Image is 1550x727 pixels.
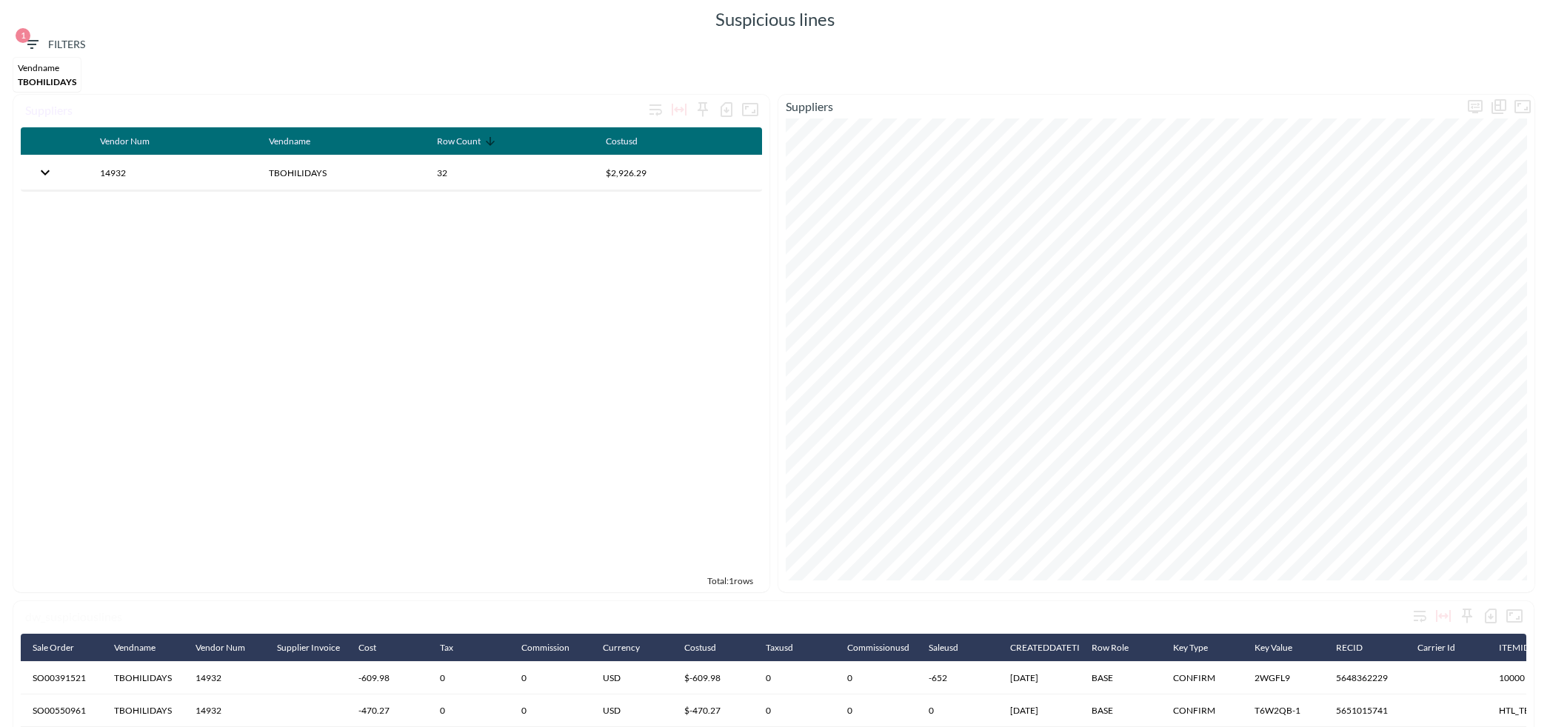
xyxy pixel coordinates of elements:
[738,98,762,121] button: Fullscreen
[269,133,330,150] span: Vendname
[16,28,30,43] span: 1
[684,639,735,657] span: Costusd
[1255,639,1312,657] span: Key Value
[358,639,395,657] span: Cost
[1080,694,1161,727] th: BASE
[184,662,265,694] th: 14932
[1432,604,1455,628] div: Toggle table layout between fixed and auto (default: auto)
[917,662,998,694] th: -652
[521,639,569,657] div: Commission
[33,160,58,185] button: expand row
[347,694,428,727] th: -470.27
[437,133,481,150] div: Row Count
[102,694,184,727] th: TBOHILIDAYS
[754,694,835,727] th: 0
[1487,95,1511,118] div: Show as…
[672,694,754,727] th: $-470.27
[88,155,257,190] th: 14932
[428,662,510,694] th: 0
[102,662,184,694] th: TBOHILIDAYS
[114,639,175,657] span: Vendname
[998,694,1080,727] th: 23/07/2024
[347,662,428,694] th: -609.98
[1499,639,1530,657] div: ITEMID
[1417,639,1474,657] span: Carrier Id
[17,31,91,58] button: 1Filters
[603,639,640,657] div: Currency
[100,133,169,150] span: Vendor Num
[672,662,754,694] th: $-609.98
[1243,662,1324,694] th: 2WGFL9
[835,694,917,727] th: 0
[591,694,672,727] th: USD
[847,639,909,657] div: Commissionusd
[766,639,812,657] span: Taxusd
[1324,662,1406,694] th: 5648362229
[1408,604,1432,628] div: Wrap text
[33,639,74,657] div: Sale Order
[521,639,589,657] span: Commission
[1499,639,1549,657] span: ITEMID
[277,639,340,657] div: Supplier Invoice
[1417,639,1455,657] div: Carrier Id
[1463,95,1487,118] button: more
[18,62,76,73] div: Vendname
[594,155,763,190] th: $2,926.29
[33,639,93,657] span: Sale Order
[644,98,667,121] div: Wrap text
[21,662,102,694] th: SO00391521
[21,694,102,727] th: SO00550961
[1243,694,1324,727] th: T6W2QB-1
[277,639,359,657] span: Supplier Invoice
[606,133,638,150] div: Costusd
[25,609,1408,623] div: dw_suspiciouslines
[691,98,715,121] div: Sticky left columns: 0
[1463,95,1487,118] span: Display settings
[766,639,793,657] div: Taxusd
[998,662,1080,694] th: 29/01/2023
[667,98,691,121] div: Toggle table layout between fixed and auto (default: auto)
[754,662,835,694] th: 0
[1455,604,1479,628] div: Sticky left columns: 0
[440,639,472,657] span: Tax
[1324,694,1406,727] th: 5651015741
[603,639,659,657] span: Currency
[929,639,978,657] span: Saleusd
[1161,694,1243,727] th: CONFIRM
[1092,639,1129,657] div: Row Role
[18,76,76,87] span: TBOHILIDAYS
[1010,639,1093,657] div: CREATEDDATETIME
[510,694,591,727] th: 0
[114,639,156,657] div: Vendname
[428,694,510,727] th: 0
[269,133,310,150] div: Vendname
[196,639,245,657] div: Vendor Num
[929,639,958,657] div: Saleusd
[510,662,591,694] th: 0
[715,7,835,31] h5: Suspicious lines
[1255,639,1292,657] div: Key Value
[1010,639,1112,657] span: CREATEDDATETIME
[437,133,500,150] span: Row Count
[835,662,917,694] th: 0
[917,694,998,727] th: 0
[1511,95,1534,118] button: Fullscreen
[684,639,716,657] div: Costusd
[196,639,264,657] span: Vendor Num
[1336,639,1382,657] span: RECID
[1503,604,1526,628] button: Fullscreen
[1092,639,1148,657] span: Row Role
[1336,639,1363,657] div: RECID
[707,575,753,586] span: Total: 1 rows
[591,662,672,694] th: USD
[1080,662,1161,694] th: BASE
[23,36,85,54] span: Filters
[1173,639,1227,657] span: Key Type
[1173,639,1208,657] div: Key Type
[440,639,453,657] div: Tax
[1161,662,1243,694] th: CONFIRM
[257,155,426,190] th: TBOHILIDAYS
[606,133,657,150] span: Costusd
[425,155,594,190] th: 32
[778,98,1463,115] p: Suppliers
